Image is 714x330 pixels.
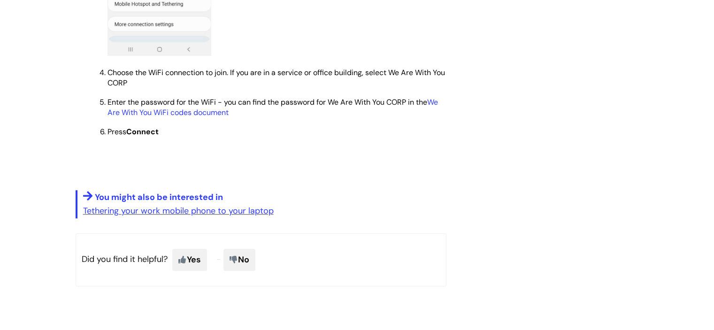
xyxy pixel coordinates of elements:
span: Choose the WiFi connection to join. If you are in a service or office building, select We Are Wit... [107,68,445,88]
a: Tethering your work mobile phone to your laptop [83,205,274,216]
span: Yes [172,249,207,270]
span: No [223,249,255,270]
p: Did you find it helpful? [76,233,446,286]
span: You might also be interested in [95,192,223,203]
a: We Are With You WiFi codes document [107,97,438,117]
span: Enter the password for the WiFi - you can find the password for We Are With You CORP in the [107,97,438,117]
strong: Connect [126,127,159,137]
span: Press [107,127,159,137]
